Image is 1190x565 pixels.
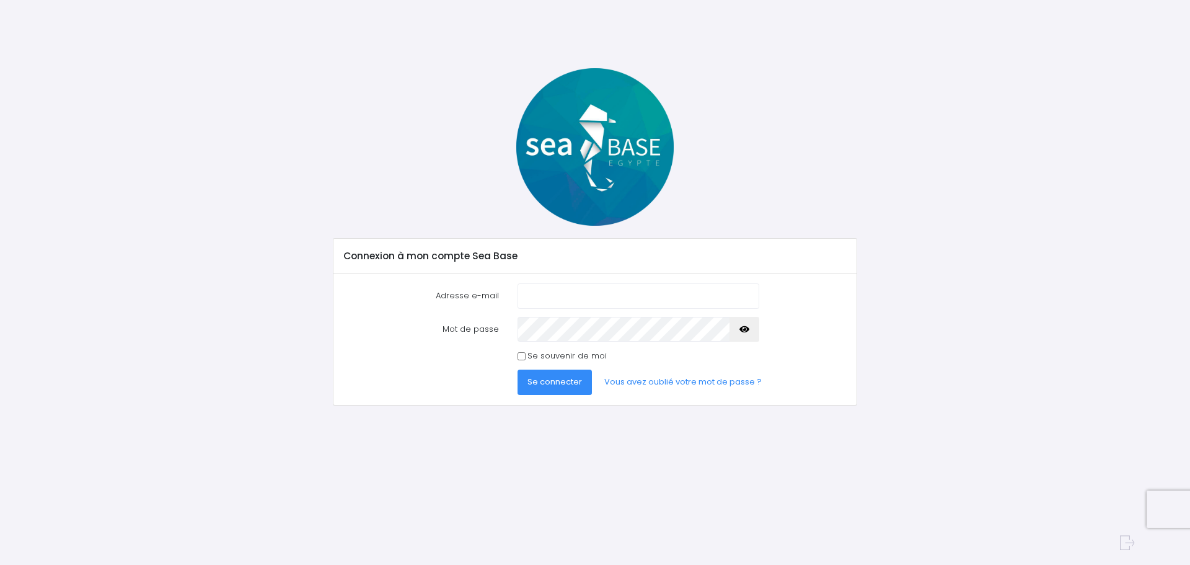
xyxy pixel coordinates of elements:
div: Connexion à mon compte Sea Base [333,239,856,274]
button: Se connecter [518,370,592,394]
span: Se connecter [527,376,582,388]
label: Se souvenir de moi [527,350,607,362]
label: Adresse e-mail [335,283,508,308]
a: Vous avez oublié votre mot de passe ? [594,370,772,394]
label: Mot de passe [335,317,508,342]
